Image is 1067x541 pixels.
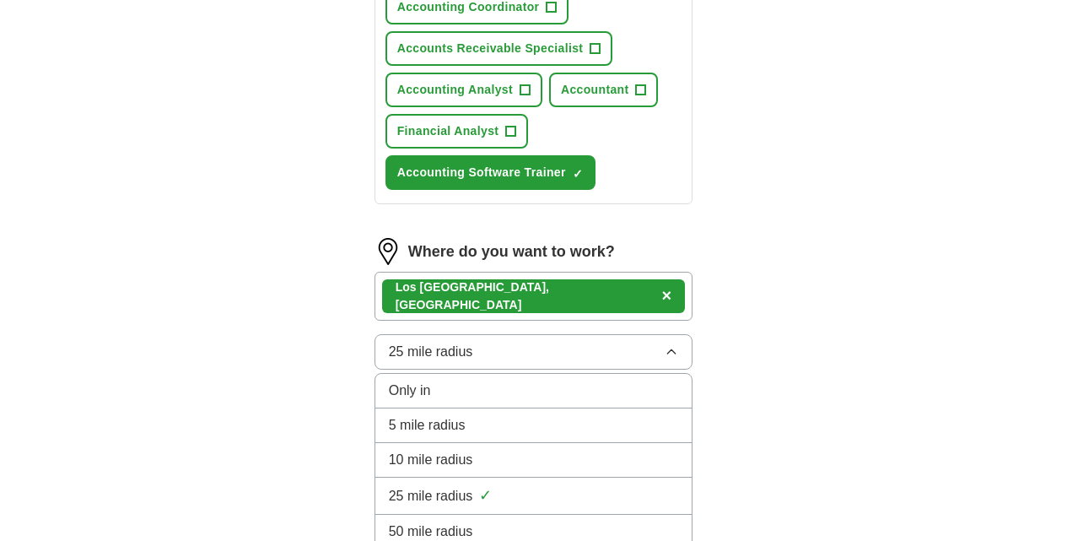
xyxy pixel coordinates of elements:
img: location.png [375,238,401,265]
span: 5 mile radius [389,415,466,436]
strong: Lo [396,280,410,294]
button: Accounting Analyst [385,73,542,107]
button: × [662,284,672,309]
span: Accounting Analyst [397,81,513,99]
span: 10 mile radius [389,450,473,470]
span: ✓ [479,484,492,507]
span: Accounting Software Trainer [397,164,566,181]
span: 25 mile radius [389,486,473,506]
button: Financial Analyst [385,114,529,149]
span: Financial Analyst [397,122,499,140]
span: 25 mile radius [389,342,473,362]
button: Accountant [549,73,659,107]
button: 25 mile radius [375,334,693,370]
span: ✓ [573,167,583,181]
button: Accounting Software Trainer✓ [385,155,595,190]
button: Accounts Receivable Specialist [385,31,613,66]
div: s [GEOGRAPHIC_DATA], [GEOGRAPHIC_DATA] [396,279,655,314]
label: Where do you want to work? [408,241,615,263]
span: Accountant [561,81,629,99]
span: × [662,286,672,305]
span: Accounts Receivable Specialist [397,40,584,57]
span: Only in [389,381,431,401]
